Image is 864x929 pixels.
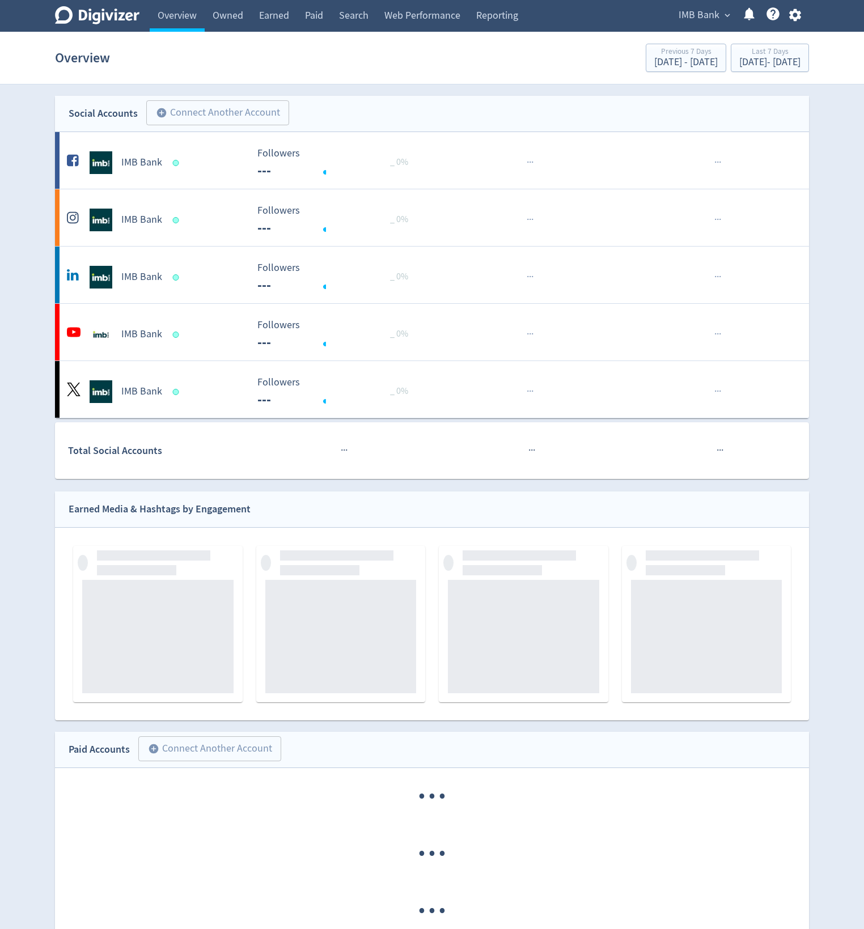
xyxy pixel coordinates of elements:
[390,271,408,282] span: _ 0%
[90,323,112,346] img: IMB Bank undefined
[90,380,112,403] img: IMB Bank undefined
[527,384,529,398] span: ·
[719,443,721,457] span: ·
[345,443,348,457] span: ·
[252,205,422,235] svg: Followers ---
[390,328,408,340] span: _ 0%
[528,443,531,457] span: ·
[527,270,529,284] span: ·
[531,384,533,398] span: ·
[717,270,719,284] span: ·
[121,385,162,398] h5: IMB Bank
[69,501,251,517] div: Earned Media & Hashtags by Engagement
[427,768,437,825] span: ·
[173,389,183,395] span: Data last synced: 22 Sep 2025, 12:02pm (AEST)
[714,327,717,341] span: ·
[527,213,529,227] span: ·
[55,247,809,303] a: IMB Bank undefinedIMB Bank Followers --- Followers --- _ 0%······
[69,741,130,758] div: Paid Accounts
[390,214,408,225] span: _ 0%
[527,155,529,169] span: ·
[90,209,112,231] img: IMB Bank undefined
[173,160,183,166] span: Data last synced: 23 Sep 2025, 5:02am (AEST)
[675,6,733,24] button: IMB Bank
[531,270,533,284] span: ·
[156,107,167,118] span: add_circle
[714,384,717,398] span: ·
[148,743,159,754] span: add_circle
[90,266,112,289] img: IMB Bank undefined
[529,213,531,227] span: ·
[343,443,345,457] span: ·
[717,155,719,169] span: ·
[121,156,162,169] h5: IMB Bank
[341,443,343,457] span: ·
[527,327,529,341] span: ·
[390,385,408,397] span: _ 0%
[252,320,422,350] svg: Followers ---
[717,384,719,398] span: ·
[714,155,717,169] span: ·
[252,262,422,292] svg: Followers ---
[679,6,719,24] span: IMB Bank
[121,270,162,284] h5: IMB Bank
[529,384,531,398] span: ·
[533,443,535,457] span: ·
[719,327,721,341] span: ·
[654,57,718,67] div: [DATE] - [DATE]
[717,443,719,457] span: ·
[714,270,717,284] span: ·
[719,213,721,227] span: ·
[252,377,422,407] svg: Followers ---
[437,825,447,883] span: ·
[654,48,718,57] div: Previous 7 Days
[390,156,408,168] span: _ 0%
[731,44,809,72] button: Last 7 Days[DATE]- [DATE]
[529,327,531,341] span: ·
[146,100,289,125] button: Connect Another Account
[717,327,719,341] span: ·
[173,332,183,338] span: Data last synced: 22 Sep 2025, 11:01pm (AEST)
[531,213,533,227] span: ·
[55,304,809,360] a: IMB Bank undefinedIMB Bank Followers --- Followers --- _ 0%······
[739,48,801,57] div: Last 7 Days
[69,105,138,122] div: Social Accounts
[531,327,533,341] span: ·
[90,151,112,174] img: IMB Bank undefined
[437,768,447,825] span: ·
[722,10,732,20] span: expand_more
[121,213,162,227] h5: IMB Bank
[427,825,437,883] span: ·
[68,443,249,459] div: Total Social Accounts
[417,768,427,825] span: ·
[646,44,726,72] button: Previous 7 Days[DATE] - [DATE]
[531,443,533,457] span: ·
[121,328,162,341] h5: IMB Bank
[252,148,422,178] svg: Followers ---
[55,132,809,189] a: IMB Bank undefinedIMB Bank Followers --- Followers --- _ 0%······
[717,213,719,227] span: ·
[719,384,721,398] span: ·
[130,738,281,761] a: Connect Another Account
[55,189,809,246] a: IMB Bank undefinedIMB Bank Followers --- Followers --- _ 0%······
[719,270,721,284] span: ·
[173,217,183,223] span: Data last synced: 22 Sep 2025, 3:02pm (AEST)
[173,274,183,281] span: Data last synced: 23 Sep 2025, 2:01am (AEST)
[529,155,531,169] span: ·
[719,155,721,169] span: ·
[714,213,717,227] span: ·
[739,57,801,67] div: [DATE] - [DATE]
[721,443,723,457] span: ·
[529,270,531,284] span: ·
[531,155,533,169] span: ·
[55,361,809,418] a: IMB Bank undefinedIMB Bank Followers --- Followers --- _ 0%······
[417,825,427,883] span: ·
[138,102,289,125] a: Connect Another Account
[55,40,110,76] h1: Overview
[138,736,281,761] button: Connect Another Account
